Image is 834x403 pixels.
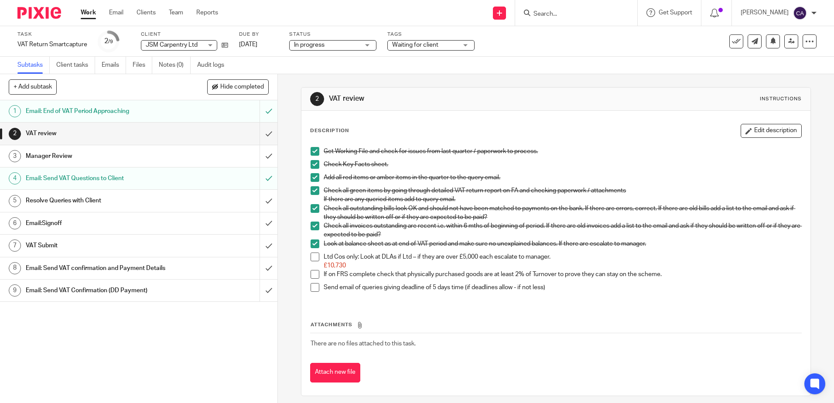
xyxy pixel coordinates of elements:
button: Hide completed [207,79,269,94]
a: Team [169,8,183,17]
a: Email [109,8,123,17]
p: Send email of queries giving deadline of 5 days time (if deadlines allow - if not less) [324,283,801,292]
div: 1 [9,105,21,117]
h1: Manager Review [26,150,176,163]
p: If on FRS complete check that physically purchased goods are at least 2% of Turnover to prove the... [324,270,801,279]
a: Emails [102,57,126,74]
a: Files [133,57,152,74]
a: Work [81,8,96,17]
div: 2 [9,128,21,140]
label: Task [17,31,87,38]
div: 4 [9,172,21,184]
div: 8 [9,262,21,274]
label: Status [289,31,376,38]
p: Check all outstanding bills look OK and should not have been matched to payments on the bank. If ... [324,204,801,222]
h1: VAT Submit [26,239,176,252]
span: Get Support [659,10,692,16]
h1: Email: Send VAT confirmation and Payment Details [26,262,176,275]
small: /9 [108,39,113,44]
label: Tags [387,31,475,38]
span: JSM Carpentry Ltd [146,42,198,48]
button: + Add subtask [9,79,57,94]
div: 6 [9,217,21,229]
div: 2 [104,36,113,46]
span: In progress [294,42,325,48]
div: 2 [310,92,324,106]
p: Description [310,127,349,134]
a: Audit logs [197,57,231,74]
a: Reports [196,8,218,17]
span: [DATE] [239,41,257,48]
h1: Email: Send VAT Questions to Client [26,172,176,185]
label: Due by [239,31,278,38]
p: Check Key Facts sheet. [324,160,801,169]
input: Search [533,10,611,18]
div: 9 [9,284,21,297]
a: Notes (0) [159,57,191,74]
p: If there are any queried items add to query email. [324,195,801,204]
p: Ltd Cos only: Look at DLAs if Ltd – if they are over £5,000 each escalate to manager. [324,253,801,261]
span: Hide completed [220,84,264,91]
span: Attachments [311,322,352,327]
p: Look at balance sheet as at end of VAT period and make sure no unexplained balances. If there are... [324,239,801,248]
div: 7 [9,239,21,252]
h1: Email:Signoff [26,217,176,230]
span: There are no files attached to this task. [311,341,416,347]
a: Clients [137,8,156,17]
h1: Resolve Queries with Client [26,194,176,207]
img: Pixie [17,7,61,19]
a: Subtasks [17,57,50,74]
p: Check all green items by going through detailed VAT return report on FA and checking paperwork / ... [324,186,801,195]
div: VAT Return Smartcapture [17,40,87,49]
h1: Email: Send VAT Confirmation (DD Payment) [26,284,176,297]
h1: VAT review [329,94,574,103]
p: Add all red items or amber items in the quarter to the query email. [324,173,801,182]
label: Client [141,31,228,38]
div: 5 [9,195,21,207]
h1: VAT review [26,127,176,140]
p: Get Working File and check for issues from last quarter / paperwork to process. [324,147,801,156]
a: Client tasks [56,57,95,74]
img: svg%3E [793,6,807,20]
p: [PERSON_NAME] [741,8,789,17]
h1: Email: End of VAT Period Approaching [26,105,176,118]
span: £10,730 [324,263,346,269]
div: 3 [9,150,21,162]
span: Waiting for client [392,42,438,48]
button: Edit description [741,124,802,138]
p: Check all invoices outstanding are recent i.e. within 6 mths of beginning of period. If there are... [324,222,801,239]
button: Attach new file [310,363,360,383]
div: Instructions [760,96,802,102]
